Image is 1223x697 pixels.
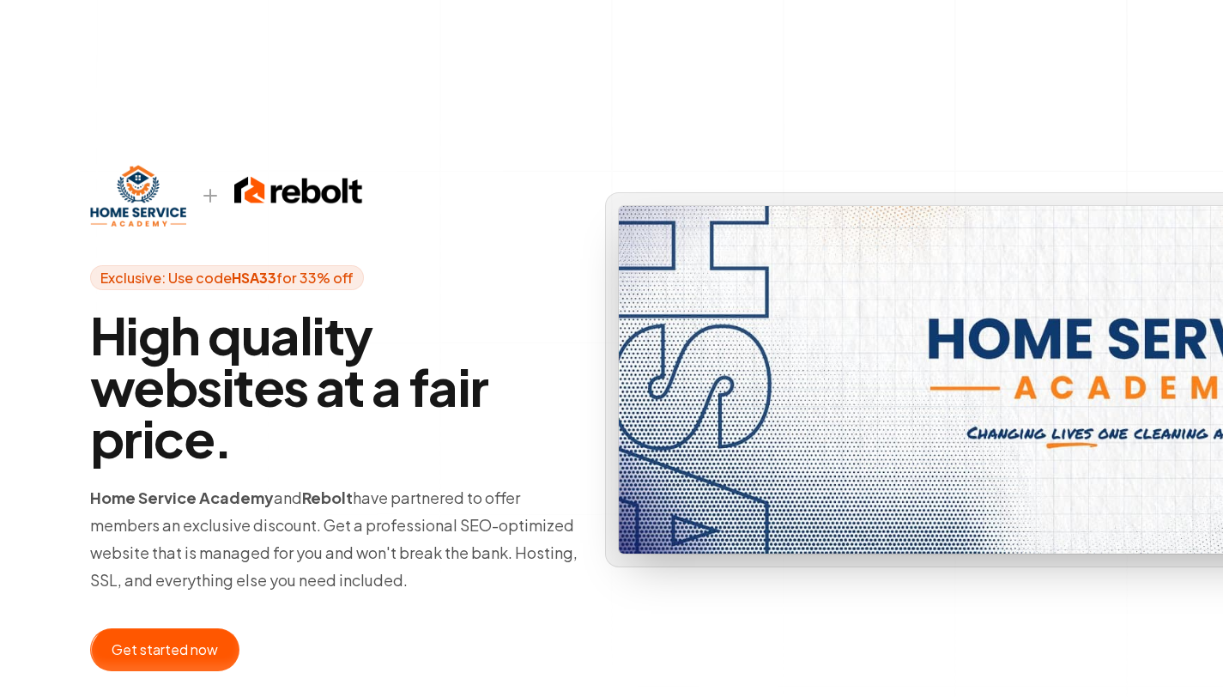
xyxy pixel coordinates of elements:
[302,488,353,507] strong: Rebolt
[90,628,239,671] button: Get started now
[232,269,276,287] strong: HSA33
[90,165,186,227] img: hsa.webp
[90,488,274,507] strong: Home Service Academy
[90,484,584,594] p: and have partnered to offer members an exclusive discount. Get a professional SEO-optimized websi...
[234,173,363,208] img: rebolt-full-dark.png
[90,309,584,464] h1: High quality websites at a fair price.
[90,265,364,290] span: Exclusive: Use code for 33% off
